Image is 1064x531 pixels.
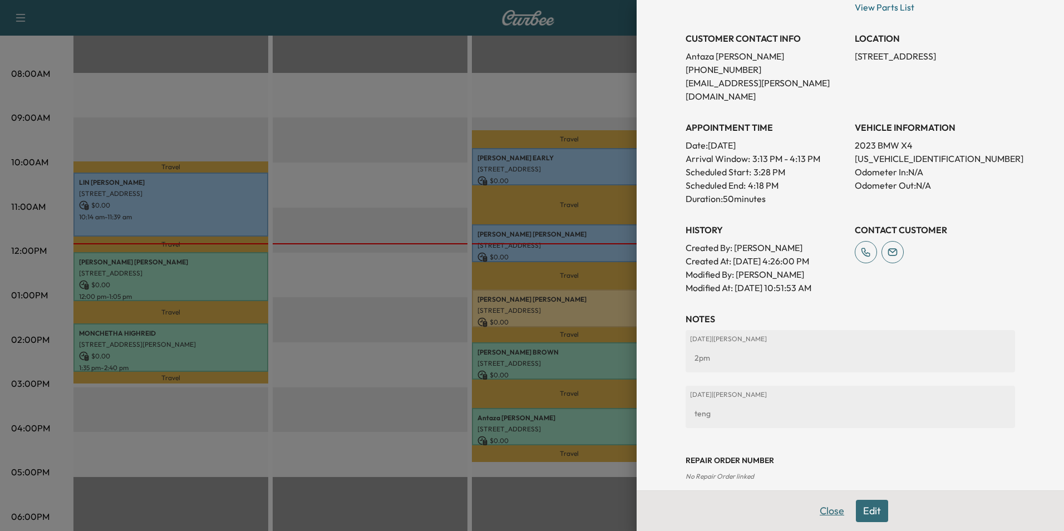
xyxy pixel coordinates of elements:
[686,152,846,165] p: Arrival Window:
[686,192,846,205] p: Duration: 50 minutes
[812,500,851,522] button: Close
[855,179,1015,192] p: Odometer Out: N/A
[690,390,1011,399] p: [DATE] | [PERSON_NAME]
[690,335,1011,343] p: [DATE] | [PERSON_NAME]
[855,121,1015,134] h3: VEHICLE INFORMATION
[686,241,846,254] p: Created By : [PERSON_NAME]
[686,312,1015,326] h3: NOTES
[686,121,846,134] h3: APPOINTMENT TIME
[856,500,888,522] button: Edit
[686,63,846,76] p: [PHONE_NUMBER]
[753,165,785,179] p: 3:28 PM
[686,455,1015,466] h3: Repair Order number
[686,76,846,103] p: [EMAIL_ADDRESS][PERSON_NAME][DOMAIN_NAME]
[752,152,820,165] span: 3:13 PM - 4:13 PM
[686,254,846,268] p: Created At : [DATE] 4:26:00 PM
[748,179,779,192] p: 4:18 PM
[686,472,754,480] span: No Repair Order linked
[686,139,846,152] p: Date: [DATE]
[855,32,1015,45] h3: LOCATION
[690,404,1011,424] div: teng
[686,281,846,294] p: Modified At : [DATE] 10:51:53 AM
[855,223,1015,237] h3: CONTACT CUSTOMER
[686,179,746,192] p: Scheduled End:
[686,50,846,63] p: Antaza [PERSON_NAME]
[686,165,751,179] p: Scheduled Start:
[686,32,846,45] h3: CUSTOMER CONTACT INFO
[686,223,846,237] h3: History
[855,139,1015,152] p: 2023 BMW X4
[855,50,1015,63] p: [STREET_ADDRESS]
[855,165,1015,179] p: Odometer In: N/A
[686,268,846,281] p: Modified By : [PERSON_NAME]
[690,348,1011,368] div: 2pm
[855,152,1015,165] p: [US_VEHICLE_IDENTIFICATION_NUMBER]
